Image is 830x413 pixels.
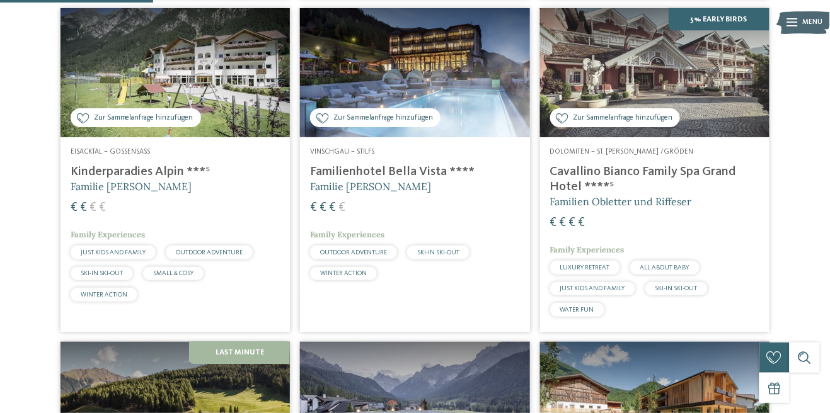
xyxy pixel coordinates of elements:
[550,195,692,208] span: Familien Obletter und Riffeser
[310,180,431,193] span: Familie [PERSON_NAME]
[81,249,146,256] span: JUST KIDS AND FAMILY
[71,229,145,240] span: Family Experiences
[550,217,557,229] span: €
[579,217,585,229] span: €
[320,270,367,276] span: WINTER ACTION
[320,201,326,214] span: €
[176,249,243,256] span: OUTDOOR ADVENTURE
[640,264,689,271] span: ALL ABOUT BABY
[71,148,150,156] span: Eisacktal – Gossensass
[417,249,459,256] span: SKI-IN SKI-OUT
[540,8,769,137] img: Family Spa Grand Hotel Cavallino Bianco ****ˢ
[99,201,106,214] span: €
[310,148,374,156] span: Vinschgau – Stilfs
[310,164,519,179] h4: Familienhotel Bella Vista ****
[560,307,594,313] span: WATER FUN
[71,180,192,193] span: Familie [PERSON_NAME]
[300,8,529,137] img: Familienhotels gesucht? Hier findet ihr die besten!
[153,270,193,276] span: SMALL & COSY
[320,249,387,256] span: OUTDOOR ADVENTURE
[61,8,290,137] img: Kinderparadies Alpin ***ˢ
[94,113,193,123] span: Zur Sammelanfrage hinzufügen
[333,113,433,123] span: Zur Sammelanfrage hinzufügen
[550,244,625,255] span: Family Experiences
[655,285,698,291] span: SKI-IN SKI-OUT
[569,217,576,229] span: €
[550,164,759,195] h4: Cavallino Bianco Family Spa Grand Hotel ****ˢ
[300,8,529,332] a: Familienhotels gesucht? Hier findet ihr die besten! Zur Sammelanfrage hinzufügen Vinschgau – Stil...
[560,285,625,291] span: JUST KIDS AND FAMILY
[573,113,672,123] span: Zur Sammelanfrage hinzufügen
[89,201,96,214] span: €
[81,270,123,276] span: SKI-IN SKI-OUT
[71,164,280,179] h4: Kinderparadies Alpin ***ˢ
[560,264,610,271] span: LUXURY RETREAT
[310,201,317,214] span: €
[61,8,290,332] a: Familienhotels gesucht? Hier findet ihr die besten! Zur Sammelanfrage hinzufügen Eisacktal – Goss...
[560,217,567,229] span: €
[310,229,384,240] span: Family Experiences
[81,291,127,298] span: WINTER ACTION
[71,201,78,214] span: €
[329,201,336,214] span: €
[338,201,345,214] span: €
[550,148,694,156] span: Dolomiten – St. [PERSON_NAME] /Gröden
[80,201,87,214] span: €
[540,8,769,332] a: Familienhotels gesucht? Hier findet ihr die besten! Zur Sammelanfrage hinzufügen 5% Early Birds D...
